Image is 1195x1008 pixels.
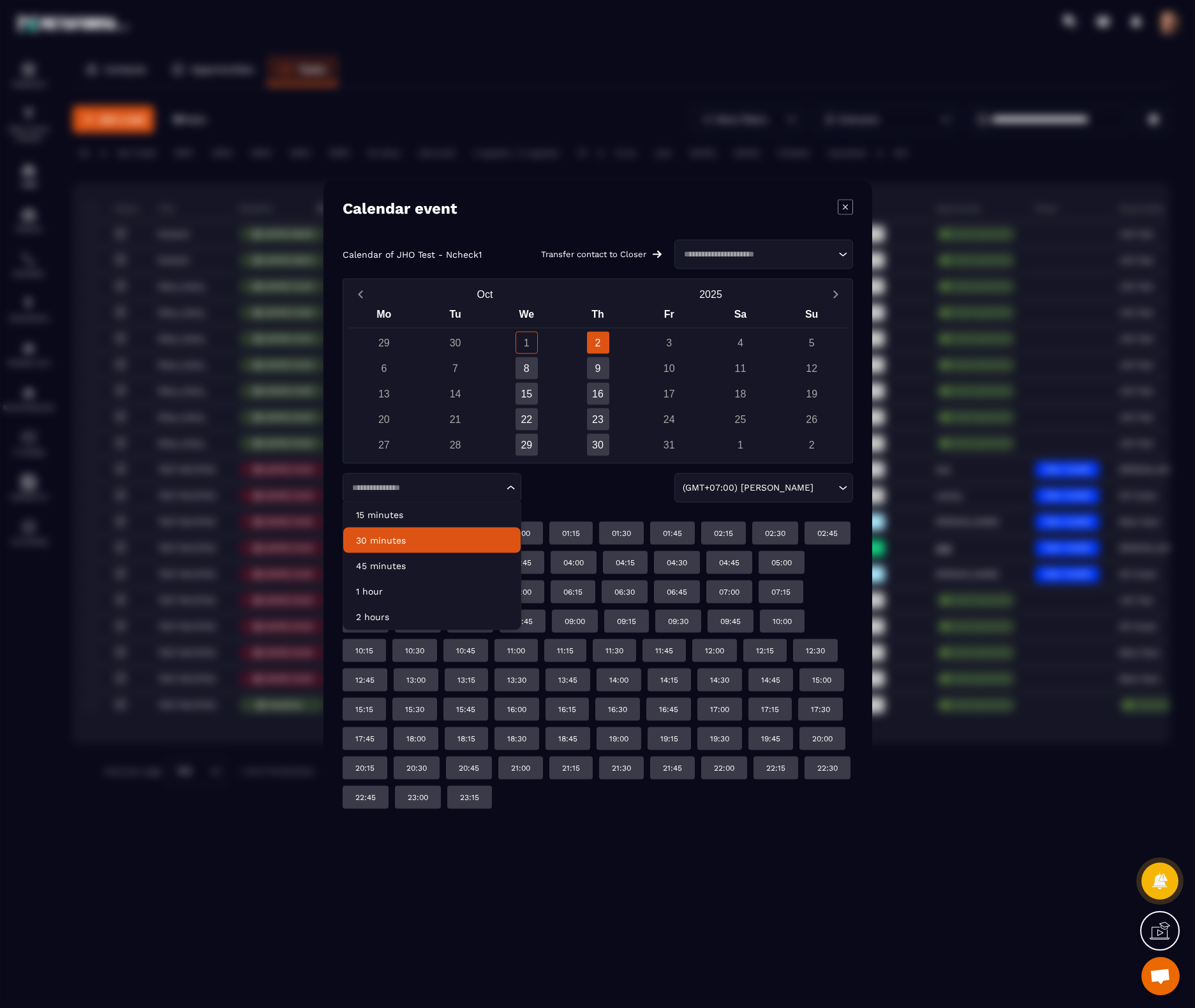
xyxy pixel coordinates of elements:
p: 10:45 [456,646,475,656]
p: 17:45 [355,734,375,744]
p: 22:45 [355,792,376,803]
p: 22:30 [817,763,838,773]
div: 4 [729,332,751,354]
p: 14:30 [710,675,729,685]
div: Fr [633,306,704,328]
p: 02:15 [714,528,733,538]
p: 20:15 [355,763,375,773]
div: 8 [515,357,537,380]
p: 09:30 [668,616,688,626]
div: 6 [373,357,395,380]
p: 23:15 [460,792,479,803]
p: 09:15 [617,616,636,626]
p: 01:45 [663,528,682,538]
p: 13:30 [507,675,526,685]
p: 08:45 [512,616,533,626]
p: 07:15 [771,587,790,597]
p: 11:15 [557,646,574,656]
p: 16:00 [507,704,526,715]
div: 30 [586,434,609,456]
div: 7 [444,357,466,380]
div: 16 [586,383,609,405]
div: 11 [729,357,751,380]
p: 17:15 [761,704,779,715]
p: Calendar of JHO Test - Ncheck1 [343,249,482,260]
div: Su [776,306,847,328]
p: 23:00 [408,792,428,803]
div: 3 [658,332,680,354]
div: 18 [729,383,751,405]
div: 1 [729,434,751,456]
p: 15 minutes [356,508,508,521]
p: 20:00 [812,734,833,744]
p: 04:00 [563,558,584,568]
div: 20 [373,408,395,431]
p: 1 hour [356,585,508,598]
p: 19:45 [761,734,780,744]
div: 21 [444,408,466,431]
div: 13 [373,383,395,405]
div: 9 [586,357,609,380]
div: 31 [658,434,680,456]
span: (GMT+07:00) [PERSON_NAME] [679,481,816,495]
p: 22:15 [766,763,785,773]
p: 09:45 [720,616,741,626]
p: 02:45 [817,528,838,538]
p: 19:30 [710,734,729,744]
p: 21:15 [562,763,580,773]
div: 10 [658,357,680,380]
p: 01:00 [511,528,530,538]
p: 20:45 [459,763,479,773]
p: 16:45 [659,704,678,715]
div: Mở cuộc trò chuyện [1141,957,1180,995]
p: 13:00 [406,675,426,685]
p: 22:00 [714,763,734,773]
button: Next month [824,286,847,303]
div: 5 [800,332,822,354]
div: 28 [444,434,466,456]
p: 17:30 [811,704,830,715]
p: 20:30 [406,763,427,773]
p: 02:30 [765,528,785,538]
p: 12:15 [756,646,774,656]
p: 14:15 [660,675,678,685]
div: Search for option [674,473,853,503]
p: 15:15 [355,704,373,715]
p: 13:15 [457,675,475,685]
p: Transfer contact to Closer [541,249,646,260]
input: Search for option [816,481,835,495]
input: Search for option [679,248,835,260]
p: 17:00 [710,704,729,715]
p: 15:00 [812,675,831,685]
p: 18:45 [558,734,577,744]
div: 14 [444,383,466,405]
div: Mo [348,306,419,328]
p: 01:15 [562,528,580,538]
div: 22 [515,408,537,431]
p: 10:30 [405,646,424,656]
div: 19 [800,383,822,405]
p: 06:00 [511,587,531,597]
p: 05:00 [771,558,792,568]
p: 04:15 [616,558,635,568]
div: 29 [373,332,395,354]
p: 16:15 [558,704,576,715]
div: 26 [800,408,822,431]
p: 19:15 [660,734,678,744]
div: 15 [515,383,537,405]
div: Th [562,306,634,328]
p: 18:00 [406,734,426,744]
p: 09:00 [565,616,585,626]
div: 24 [658,408,680,431]
p: 11:30 [605,646,623,656]
p: 07:00 [719,587,739,597]
p: 01:30 [612,528,631,538]
div: 25 [729,408,751,431]
p: 10:00 [773,616,792,626]
p: 19:00 [609,734,628,744]
p: 21:00 [511,763,530,773]
p: 2 hours [356,611,508,623]
div: 12 [800,357,822,380]
p: 21:45 [663,763,682,773]
p: 04:45 [719,558,739,568]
